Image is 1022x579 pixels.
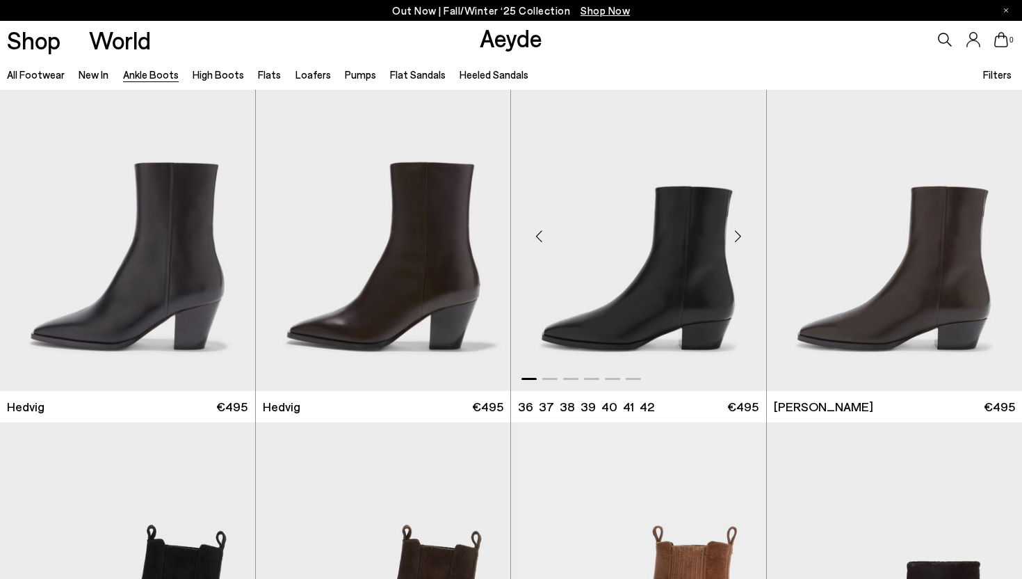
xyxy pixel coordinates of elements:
span: €495 [984,398,1015,415]
span: Hedvig [7,398,44,415]
li: 40 [601,398,617,415]
a: 0 [994,32,1008,47]
a: Heeled Sandals [460,68,528,81]
a: Pumps [345,68,376,81]
a: Next slide Previous slide [256,70,511,391]
p: Out Now | Fall/Winter ‘25 Collection [392,2,630,19]
span: Filters [983,68,1012,81]
a: High Boots [193,68,244,81]
div: 1 / 6 [511,70,766,391]
span: Hedvig [263,398,300,415]
a: Flats [258,68,281,81]
li: 36 [518,398,533,415]
li: 38 [560,398,575,415]
img: Hedvig Cowboy Ankle Boots [256,70,511,391]
a: Next slide Previous slide [511,70,766,391]
a: Loafers [295,68,331,81]
a: 36 37 38 39 40 41 42 €495 [511,391,766,422]
div: Next slide [717,215,759,257]
span: 0 [1008,36,1015,44]
li: 37 [539,398,554,415]
a: Flat Sandals [390,68,446,81]
a: All Footwear [7,68,65,81]
a: Hedvig €495 [256,391,511,422]
li: 42 [640,398,654,415]
span: Navigate to /collections/new-in [581,4,630,17]
ul: variant [518,398,650,415]
a: Aeyde [480,23,542,52]
span: €495 [727,398,759,415]
a: New In [79,68,108,81]
div: Previous slide [518,215,560,257]
a: World [89,28,151,52]
span: [PERSON_NAME] [774,398,873,415]
img: Baba Pointed Cowboy Boots [511,70,766,391]
div: 1 / 6 [256,70,511,391]
li: 39 [581,398,596,415]
span: €495 [472,398,503,415]
a: Ankle Boots [123,68,179,81]
span: €495 [216,398,248,415]
li: 41 [623,398,634,415]
a: Shop [7,28,60,52]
